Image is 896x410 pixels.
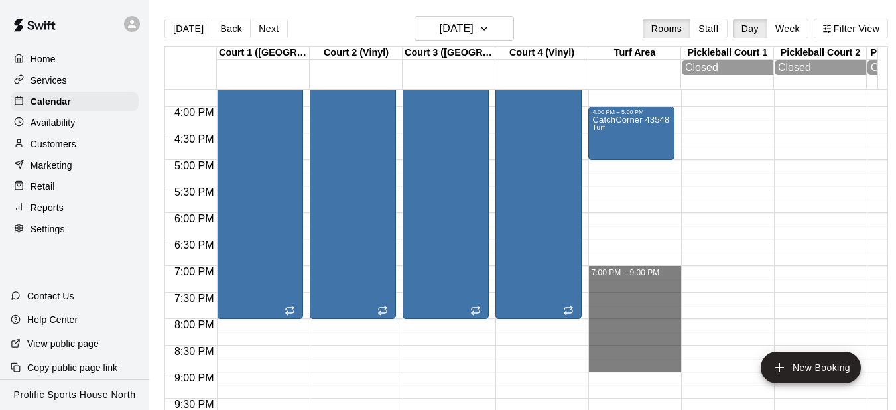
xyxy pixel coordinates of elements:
[171,133,218,145] span: 4:30 PM
[171,239,218,251] span: 6:30 PM
[171,399,218,410] span: 9:30 PM
[31,159,72,172] p: Marketing
[11,113,139,133] a: Availability
[591,268,659,277] span: 7:00 PM – 9:00 PM
[415,16,514,41] button: [DATE]
[171,319,218,330] span: 8:00 PM
[27,337,99,350] p: View public page
[250,19,287,38] button: Next
[31,201,64,214] p: Reports
[285,305,295,316] span: Recurring event
[681,47,774,60] div: Pickleball Court 1
[470,305,481,316] span: Recurring event
[761,352,861,383] button: add
[11,198,139,218] a: Reports
[31,180,55,193] p: Retail
[774,47,867,60] div: Pickleball Court 2
[11,92,139,111] a: Calendar
[171,213,218,224] span: 6:00 PM
[11,176,139,196] a: Retail
[440,19,474,38] h6: [DATE]
[685,62,770,74] div: Closed
[171,346,218,357] span: 8:30 PM
[31,95,71,108] p: Calendar
[171,372,218,383] span: 9:00 PM
[11,70,139,90] a: Services
[377,305,388,316] span: Recurring event
[11,49,139,69] a: Home
[814,19,888,38] button: Filter View
[164,19,212,38] button: [DATE]
[643,19,690,38] button: Rooms
[403,47,495,60] div: Court 3 ([GEOGRAPHIC_DATA])
[588,47,681,60] div: Turf Area
[171,107,218,118] span: 4:00 PM
[495,47,588,60] div: Court 4 (Vinyl)
[310,47,403,60] div: Court 2 (Vinyl)
[11,155,139,175] a: Marketing
[31,116,76,129] p: Availability
[31,74,67,87] p: Services
[733,19,767,38] button: Day
[27,361,117,374] p: Copy public page link
[27,313,78,326] p: Help Center
[212,19,251,38] button: Back
[171,293,218,304] span: 7:30 PM
[31,137,76,151] p: Customers
[563,305,574,316] span: Recurring event
[31,222,65,236] p: Settings
[690,19,728,38] button: Staff
[767,19,808,38] button: Week
[171,186,218,198] span: 5:30 PM
[778,62,863,74] div: Closed
[11,134,139,154] a: Customers
[171,266,218,277] span: 7:00 PM
[171,160,218,171] span: 5:00 PM
[14,388,136,402] p: Prolific Sports House North
[31,52,56,66] p: Home
[27,289,74,303] p: Contact Us
[11,219,139,239] a: Settings
[217,47,310,60] div: Court 1 ([GEOGRAPHIC_DATA])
